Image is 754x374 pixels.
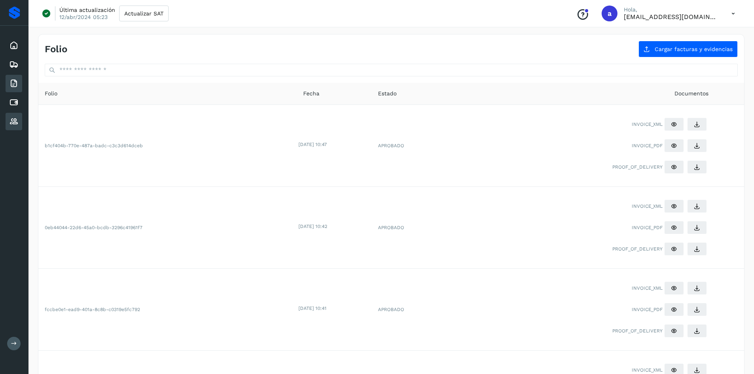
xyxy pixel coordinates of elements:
div: [DATE] 10:42 [298,223,370,230]
td: APROBADO [372,105,462,187]
div: Embarques [6,56,22,73]
span: INVOICE_XML [632,366,663,374]
button: Actualizar SAT [119,6,169,21]
div: Facturas [6,75,22,92]
p: Hola, [624,6,719,13]
span: PROOF_OF_DELIVERY [612,163,663,171]
span: INVOICE_PDF [632,142,663,149]
span: Actualizar SAT [124,11,163,16]
div: [DATE] 10:41 [298,305,370,312]
span: INVOICE_XML [632,121,663,128]
div: Cuentas por pagar [6,94,22,111]
td: fccbe0e1-ead9-401a-8c8b-c0319e5fc792 [38,269,297,351]
td: b1cf404b-770e-487a-badc-c3c3d614dceb [38,105,297,187]
p: 12/abr/2024 05:23 [59,13,108,21]
span: INVOICE_PDF [632,306,663,313]
span: Fecha [303,89,319,98]
span: PROOF_OF_DELIVERY [612,245,663,252]
span: INVOICE_XML [632,285,663,292]
span: INVOICE_XML [632,203,663,210]
div: Proveedores [6,113,22,130]
h4: Folio [45,44,67,55]
span: Folio [45,89,57,98]
button: Cargar facturas y evidencias [638,41,738,57]
td: APROBADO [372,269,462,351]
span: Estado [378,89,397,98]
div: Inicio [6,37,22,54]
td: 0eb44044-22d6-45a0-bcdb-3296c41961f7 [38,187,297,269]
td: APROBADO [372,187,462,269]
span: PROOF_OF_DELIVERY [612,327,663,334]
span: Cargar facturas y evidencias [655,46,733,52]
p: Última actualización [59,6,115,13]
div: [DATE] 10:47 [298,141,370,148]
p: admon@logicen.com.mx [624,13,719,21]
span: Documentos [674,89,708,98]
span: INVOICE_PDF [632,224,663,231]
